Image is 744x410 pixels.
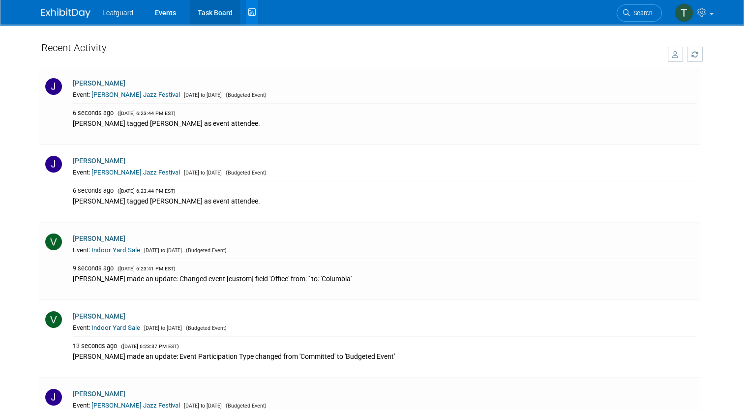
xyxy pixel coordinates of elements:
[73,264,114,272] span: 9 seconds ago
[102,9,133,17] span: Leafguard
[73,117,696,128] div: [PERSON_NAME] tagged [PERSON_NAME] as event attendee.
[183,247,227,254] span: (Budgeted Event)
[73,402,90,409] span: Event:
[73,246,90,254] span: Event:
[73,91,90,98] span: Event:
[142,247,182,254] span: [DATE] to [DATE]
[115,110,176,117] span: ([DATE] 6:23:44 PM EST)
[115,265,176,272] span: ([DATE] 6:23:41 PM EST)
[45,389,62,406] img: J.jpg
[45,78,62,95] img: J.jpg
[115,188,176,194] span: ([DATE] 6:23:44 PM EST)
[181,403,222,409] span: [DATE] to [DATE]
[45,234,62,250] img: V.jpg
[73,273,696,284] div: [PERSON_NAME] made an update: Changed event [custom] field 'Office' from: '' to: 'Columbia'
[91,402,180,409] a: [PERSON_NAME] Jazz Festival
[91,169,180,176] a: [PERSON_NAME] Jazz Festival
[73,109,114,117] span: 6 seconds ago
[73,169,90,176] span: Event:
[73,187,114,194] span: 6 seconds ago
[45,156,62,173] img: J.jpg
[119,343,179,350] span: ([DATE] 6:23:37 PM EST)
[181,170,222,176] span: [DATE] to [DATE]
[91,324,140,331] a: Indoor Yard Sale
[73,195,696,206] div: [PERSON_NAME] tagged [PERSON_NAME] as event attendee.
[617,4,662,22] a: Search
[91,91,180,98] a: [PERSON_NAME] Jazz Festival
[73,390,125,398] a: [PERSON_NAME]
[675,3,693,22] img: Tyrone Rector
[630,9,653,17] span: Search
[181,92,222,98] span: [DATE] to [DATE]
[73,324,90,331] span: Event:
[183,325,227,331] span: (Budgeted Event)
[223,92,267,98] span: (Budgeted Event)
[223,403,267,409] span: (Budgeted Event)
[73,342,117,350] span: 13 seconds ago
[73,312,125,320] a: [PERSON_NAME]
[73,351,696,361] div: [PERSON_NAME] made an update: Event Participation Type changed from 'Committed' to 'Budgeted Event'
[45,311,62,328] img: V.jpg
[223,170,267,176] span: (Budgeted Event)
[142,325,182,331] span: [DATE] to [DATE]
[41,37,658,63] div: Recent Activity
[91,246,140,254] a: Indoor Yard Sale
[73,157,125,165] a: [PERSON_NAME]
[41,8,90,18] img: ExhibitDay
[73,79,125,87] a: [PERSON_NAME]
[73,234,125,242] a: [PERSON_NAME]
